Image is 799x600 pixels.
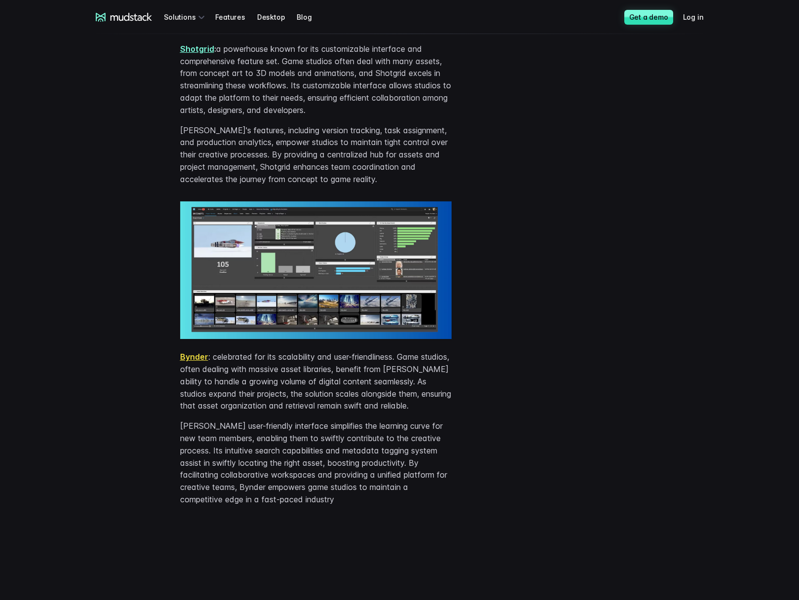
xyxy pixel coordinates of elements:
[96,13,152,22] a: mudstack logo
[180,43,452,116] p: a powerhouse known for its customizable interface and comprehensive feature set. Game studios oft...
[180,124,452,186] p: [PERSON_NAME]'s features, including version tracking, task assignment, and production analytics, ...
[180,352,208,362] a: Bynder
[180,44,216,54] strong: :
[180,351,452,412] p: : celebrated for its scalability and user-friendliness. Game studios, often dealing with massive ...
[164,8,207,26] div: Solutions
[624,10,673,25] a: Get a demo
[215,8,257,26] a: Features
[683,8,716,26] a: Log in
[297,8,323,26] a: Blog
[180,44,214,54] a: Shotgrid
[180,23,400,35] strong: Top DAM Solutions for Game Studios in [DATE]
[257,8,297,26] a: Desktop
[180,420,452,506] p: [PERSON_NAME] user-friendly interface simplifies the learning curve for new team members, enablin...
